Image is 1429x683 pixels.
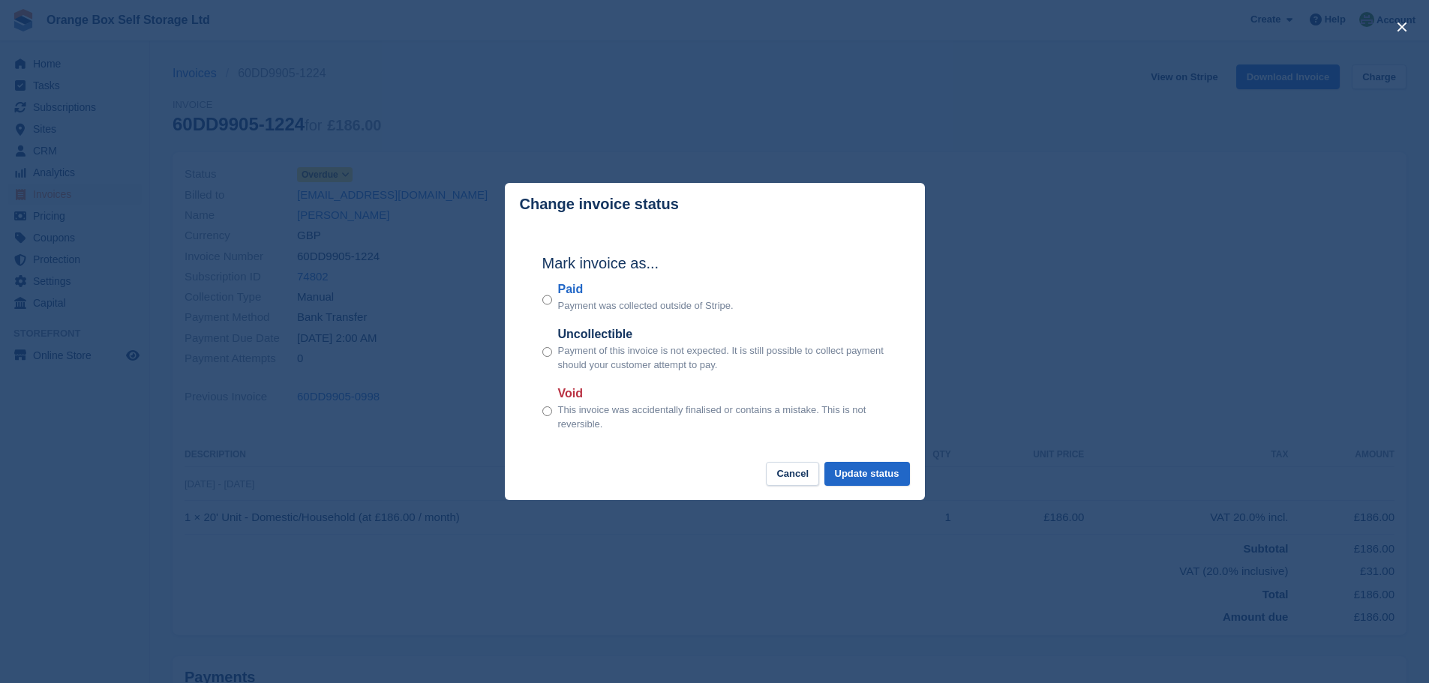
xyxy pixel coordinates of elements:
button: Cancel [766,462,819,487]
label: Void [558,385,887,403]
p: Change invoice status [520,196,679,213]
p: This invoice was accidentally finalised or contains a mistake. This is not reversible. [558,403,887,432]
p: Payment of this invoice is not expected. It is still possible to collect payment should your cust... [558,343,887,373]
label: Paid [558,280,734,298]
label: Uncollectible [558,325,887,343]
button: Update status [824,462,910,487]
h2: Mark invoice as... [542,252,887,274]
p: Payment was collected outside of Stripe. [558,298,734,313]
button: close [1390,15,1414,39]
